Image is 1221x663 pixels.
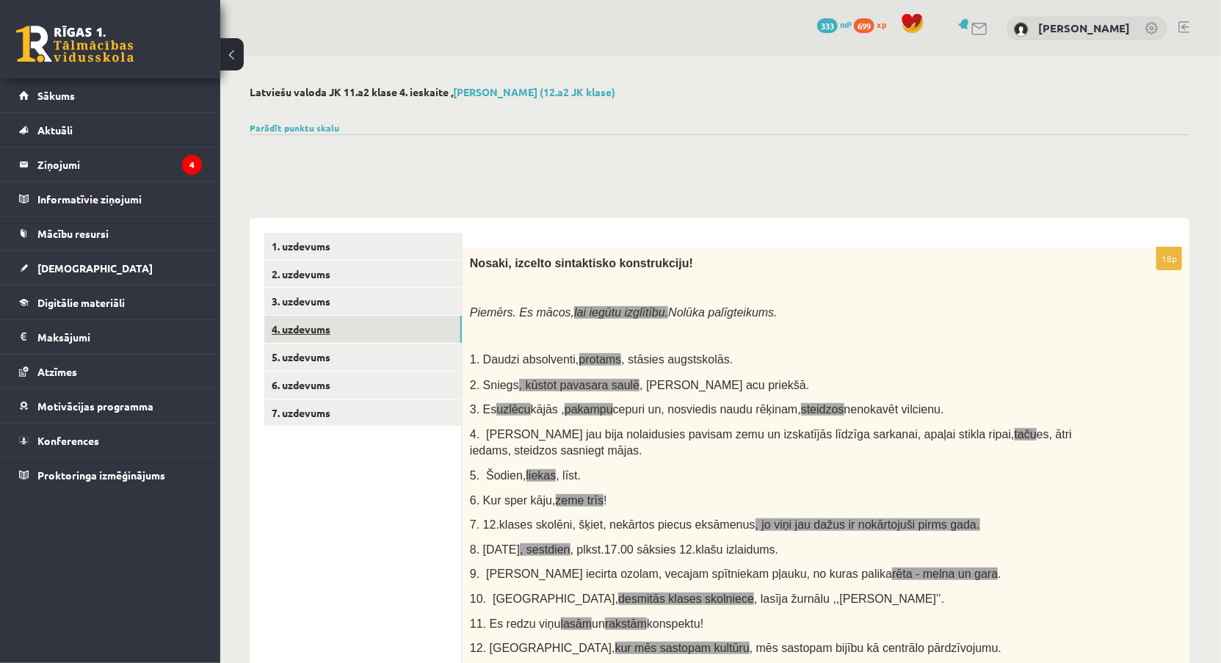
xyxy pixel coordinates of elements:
span: mP [840,18,852,30]
a: Konferences [19,424,202,457]
span: [DEMOGRAPHIC_DATA] [37,261,153,275]
span: , sestdien [520,543,570,556]
span: 4. [PERSON_NAME] jau bija nolaidusies pavisam zemu un izskatījās līdzīga sarkanai, apaļai stikla ... [470,428,1072,457]
span: Proktoringa izmēģinājums [37,468,165,482]
a: 2. uzdevums [264,261,462,288]
h2: Latviešu valoda JK 11.a2 klase 4. ieskaite , [250,86,1189,98]
span: 9. [PERSON_NAME] iecirta ozolam, vecajam spītniekam pļauku, no kuras palika . [470,568,1001,580]
span: protams [579,353,622,366]
span: Mācību resursi [37,227,109,240]
i: 4 [182,155,202,175]
span: 1. Daudzi absolventi, , stāsies augstskolās. [470,353,733,366]
span: 8. [DATE] , plkst.17.00 sāksies 12.klašu izlaidums. [470,543,778,556]
a: [PERSON_NAME] [1038,21,1130,35]
span: lasām [561,617,593,630]
a: 7. uzdevums [264,399,462,427]
legend: Maksājumi [37,320,202,354]
a: Ziņojumi4 [19,148,202,181]
span: Nosaki, izcelto sintaktisko konstrukciju! [470,257,693,269]
a: 333 mP [817,18,852,30]
span: taču [1015,428,1037,441]
span: 5. Šodien, , līst. [470,469,581,482]
span: lai iegūtu izglītību. [574,306,668,319]
span: 333 [817,18,838,33]
span: kur mēs sastopam kultūru [615,642,750,654]
span: rakstām [605,617,647,630]
a: Informatīvie ziņojumi [19,182,202,216]
a: Rīgas 1. Tālmācības vidusskola [16,26,134,62]
span: uzlēcu [496,403,530,416]
a: 699 xp [854,18,894,30]
span: Piemērs. Es mācos, Nolūka palīgteikums. [470,306,778,319]
a: Motivācijas programma [19,389,202,423]
img: Ksenija Tereško [1014,22,1029,37]
span: liekas [526,469,557,482]
p: 18p [1156,247,1182,270]
span: 6. Kur sper kāju, ! [470,494,607,507]
span: desmitās klases skolniece [618,593,754,605]
span: Konferences [37,434,99,447]
span: pakampu [565,403,613,416]
span: 2. Sniegs , [PERSON_NAME] acu priekšā. [470,379,809,391]
span: rēta - melna un gara [892,568,998,580]
a: Aktuāli [19,113,202,147]
a: Proktoringa izmēģinājums [19,458,202,492]
span: 11. Es redzu viņu un konspektu! [470,617,703,630]
span: Digitālie materiāli [37,296,125,309]
span: , jo viņi jau dažus ir nokārtojuši pirms gada. [756,518,980,531]
span: 699 [854,18,874,33]
span: 12. [GEOGRAPHIC_DATA], , mēs sastopam bijību kā centrālo pārdzīvojumu. [470,642,1001,654]
span: steidzos [801,403,844,416]
span: xp [877,18,886,30]
a: [DEMOGRAPHIC_DATA] [19,251,202,285]
a: 3. uzdevums [264,288,462,315]
a: 1. uzdevums [264,233,462,260]
a: Parādīt punktu skalu [250,122,339,134]
span: 3. Es kājās , cepuri un, nosviedis naudu rēķinam, nenokavēt vilcienu. [470,403,944,416]
span: Motivācijas programma [37,399,153,413]
legend: Informatīvie ziņojumi [37,182,202,216]
span: Sākums [37,89,75,102]
legend: Ziņojumi [37,148,202,181]
a: 6. uzdevums [264,372,462,399]
a: Atzīmes [19,355,202,388]
span: Atzīmes [37,365,77,378]
span: 7. 12.klases skolēni, šķiet, nekārtos piecus eksāmenus [470,518,983,531]
a: [PERSON_NAME] (12.a2 JK klase) [453,85,615,98]
a: Maksājumi [19,320,202,354]
a: Sākums [19,79,202,112]
a: 4. uzdevums [264,316,462,343]
a: Digitālie materiāli [19,286,202,319]
a: 5. uzdevums [264,344,462,371]
a: Mācību resursi [19,217,202,250]
span: , kūstot pavasara saulē [519,379,640,391]
span: zeme trīs [556,494,604,507]
span: 10. [GEOGRAPHIC_DATA], , lasīja žurnālu ,,[PERSON_NAME]’’. [470,593,944,605]
span: Aktuāli [37,123,73,137]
